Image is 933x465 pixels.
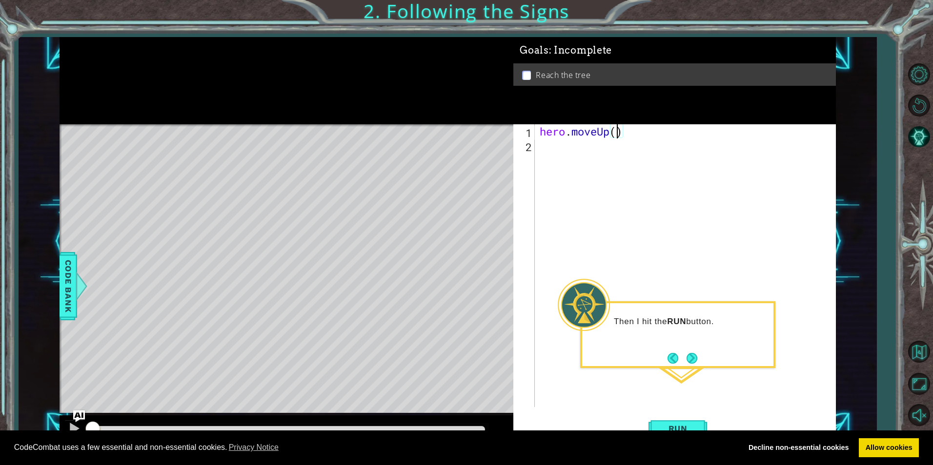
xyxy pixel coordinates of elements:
span: Code Bank [61,256,76,316]
span: Goals [520,44,612,57]
button: Ask AI [73,410,85,422]
button: Next [687,353,697,364]
a: allow cookies [859,438,919,458]
button: Restart Level [905,91,933,119]
div: 2 [515,140,535,154]
button: Back [668,353,687,364]
span: Run [659,424,697,433]
button: Level Options [905,60,933,88]
a: Back to Map [905,336,933,368]
a: deny cookies [742,438,855,458]
a: learn more about cookies [227,440,281,455]
p: Then I hit the button. [614,316,767,327]
div: 1 [515,126,535,140]
div: Level Map [60,124,510,411]
button: Shift+Enter: Run current code. [649,412,707,445]
button: AI Hint [905,122,933,151]
button: Unmute [905,401,933,429]
button: Ctrl + P: Pause [64,420,84,440]
button: Maximize Browser [905,370,933,398]
span: CodeCombat uses a few essential and non-essential cookies. [14,440,734,455]
span: : Incomplete [549,44,612,56]
p: Reach the tree [536,70,590,80]
strong: RUN [667,317,686,326]
button: Back to Map [905,338,933,366]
